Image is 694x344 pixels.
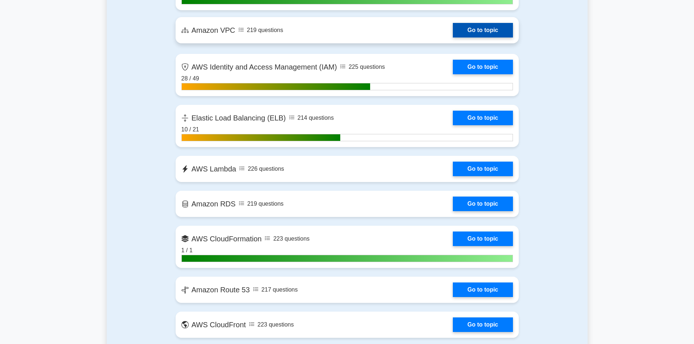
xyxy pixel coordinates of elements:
a: Go to topic [453,60,513,74]
a: Go to topic [453,232,513,246]
a: Go to topic [453,282,513,297]
a: Go to topic [453,162,513,176]
a: Go to topic [453,23,513,37]
a: Go to topic [453,111,513,125]
a: Go to topic [453,317,513,332]
a: Go to topic [453,197,513,211]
